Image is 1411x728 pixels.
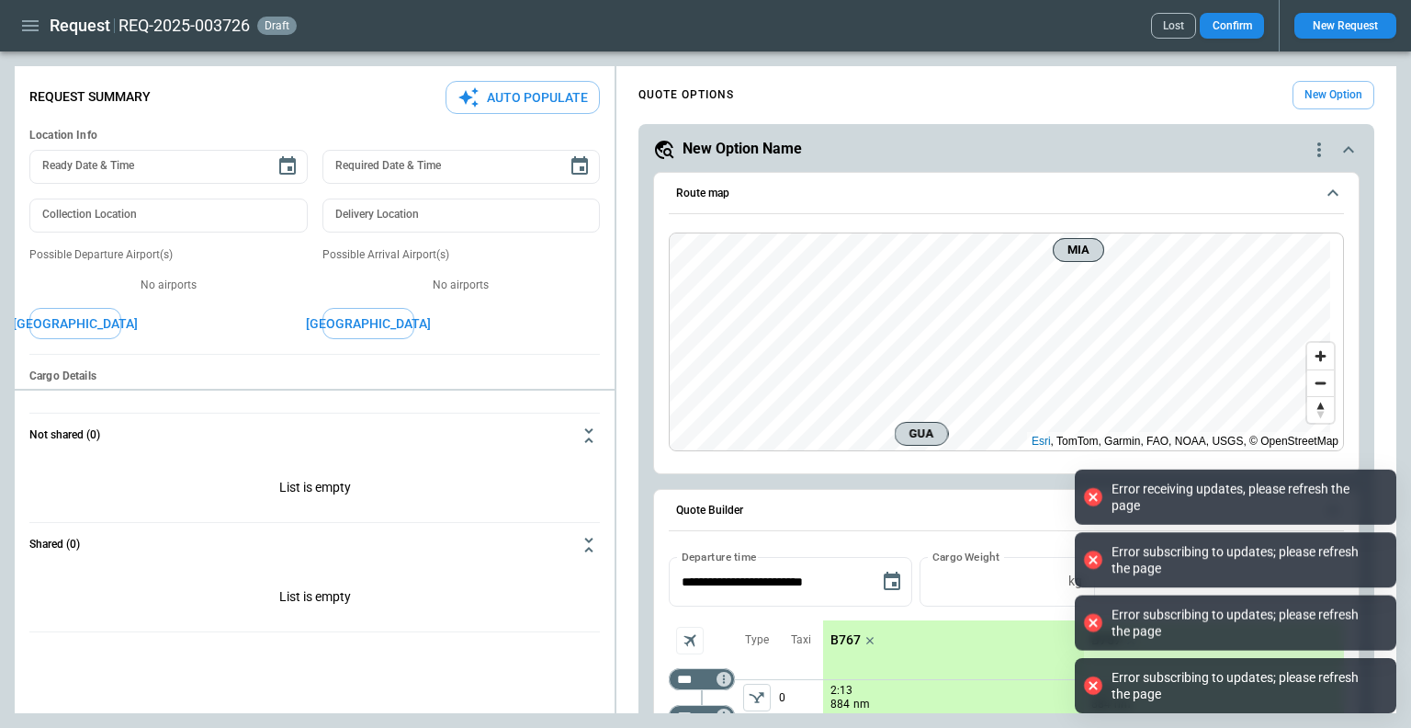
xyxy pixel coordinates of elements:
button: Not shared (0) [29,414,600,458]
button: Confirm [1200,13,1264,39]
button: New Option [1292,81,1374,109]
label: Departure time [682,549,757,564]
p: Taxi [791,632,811,648]
button: Choose date [561,148,598,185]
p: 2:13 [830,684,852,698]
div: , TomTom, Garmin, FAO, NOAA, USGS, © OpenStreetMap [1032,432,1338,450]
div: Error subscribing to updates; please refresh the page [1112,543,1378,576]
div: Not found [669,668,735,690]
button: Choose date, selected date is Sep 8, 2025 [874,563,910,600]
div: Error subscribing to updates; please refresh the page [1112,606,1378,639]
button: New Option Namequote-option-actions [653,139,1360,161]
div: Error receiving updates, please refresh the page [1112,480,1378,513]
div: Route map [669,233,1344,451]
p: No airports [29,278,308,293]
span: GUA [903,425,941,443]
h6: Quote Builder [676,505,743,517]
h6: Cargo Details [29,370,600,383]
button: [GEOGRAPHIC_DATA] [29,308,121,340]
span: Aircraft selection [676,627,704,654]
button: Lost [1151,13,1196,39]
span: draft [261,19,293,32]
h6: Route map [676,188,729,199]
h2: REQ-2025-003726 [119,15,250,37]
h1: Request [50,15,110,37]
p: No airports [322,278,601,293]
span: Type of sector [743,684,771,711]
button: Choose date [269,148,306,185]
p: B767 [830,632,861,648]
h6: Not shared (0) [29,429,100,441]
div: Not shared (0) [29,567,600,631]
span: MIA [1061,241,1096,259]
p: List is empty [29,458,600,522]
a: Esri [1032,435,1051,448]
p: Possible Departure Airport(s) [29,247,308,263]
button: Reset bearing to north [1307,396,1334,423]
p: List is empty [29,567,600,631]
button: [GEOGRAPHIC_DATA] [322,308,414,340]
button: Auto Populate [446,81,600,115]
h6: Location Info [29,129,600,142]
button: Zoom in [1307,343,1334,370]
label: Cargo Weight [932,549,999,564]
h5: New Option Name [683,139,802,159]
button: Route map [669,173,1344,215]
p: kg [1068,574,1082,589]
div: Not found [669,705,735,727]
div: Not shared (0) [29,458,600,522]
p: 884 [830,697,850,712]
h4: QUOTE OPTIONS [638,91,734,99]
button: New Request [1294,13,1396,39]
div: quote-option-actions [1308,139,1330,161]
button: Shared (0) [29,523,600,567]
p: nm [853,697,870,712]
p: Possible Arrival Airport(s) [322,247,601,263]
button: Quote Builder [669,490,1344,532]
div: Error subscribing to updates; please refresh the page [1112,669,1378,702]
p: 0 [779,680,823,716]
p: Type [745,632,769,648]
h6: Shared (0) [29,539,80,551]
button: Zoom out [1307,370,1334,396]
button: left aligned [743,684,771,711]
canvas: Map [670,233,1330,450]
p: Request Summary [29,89,151,105]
